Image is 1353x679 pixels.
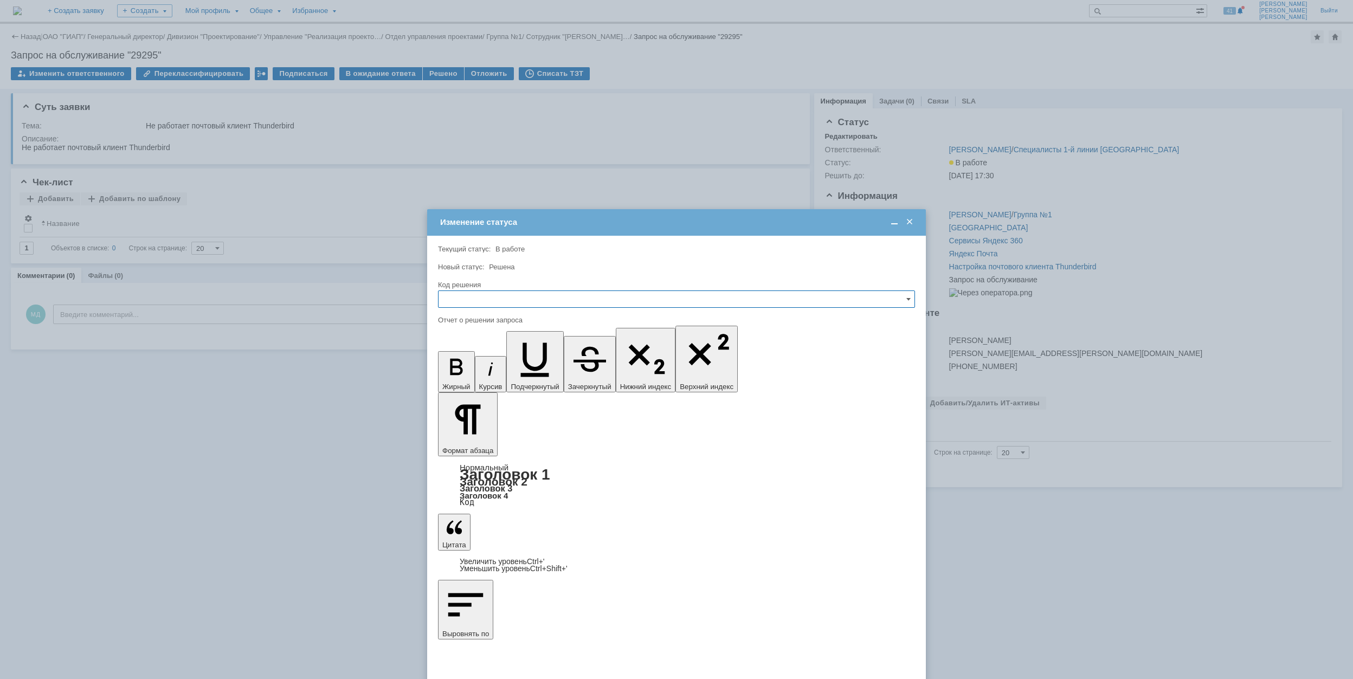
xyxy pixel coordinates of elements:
span: Формат абзаца [442,447,493,455]
span: Подчеркнутый [511,383,559,391]
div: Изменение статуса [440,217,915,227]
label: Текущий статус: [438,245,491,253]
a: Код [460,497,474,507]
span: Закрыть [904,217,915,227]
a: Заголовок 1 [460,466,550,483]
a: Decrease [460,564,568,573]
button: Нижний индекс [616,328,676,392]
span: Ctrl+Shift+' [530,564,568,573]
label: Новый статус: [438,263,485,271]
span: Курсив [479,383,502,391]
button: Курсив [475,356,507,392]
a: Нормальный [460,463,508,472]
span: Верхний индекс [680,383,733,391]
span: Жирный [442,383,471,391]
span: Решена [489,263,514,271]
span: Ctrl+' [527,557,545,566]
div: Код решения [438,281,913,288]
div: Формат абзаца [438,464,915,506]
span: Зачеркнутый [568,383,611,391]
span: В работе [495,245,525,253]
button: Выровнять по [438,580,493,639]
button: Цитата [438,514,471,551]
a: Increase [460,557,545,566]
span: Выровнять по [442,630,489,638]
button: Жирный [438,351,475,392]
button: Формат абзаца [438,392,498,456]
span: Свернуть (Ctrl + M) [889,217,900,227]
div: Отчет о решении запроса [438,316,913,324]
button: Подчеркнутый [506,331,563,392]
button: Верхний индекс [675,326,738,392]
span: Цитата [442,541,466,549]
div: Цитата [438,558,915,572]
a: Заголовок 3 [460,483,512,493]
a: Заголовок 4 [460,491,508,500]
a: Заголовок 2 [460,475,527,488]
button: Зачеркнутый [564,336,616,392]
span: Нижний индекс [620,383,672,391]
